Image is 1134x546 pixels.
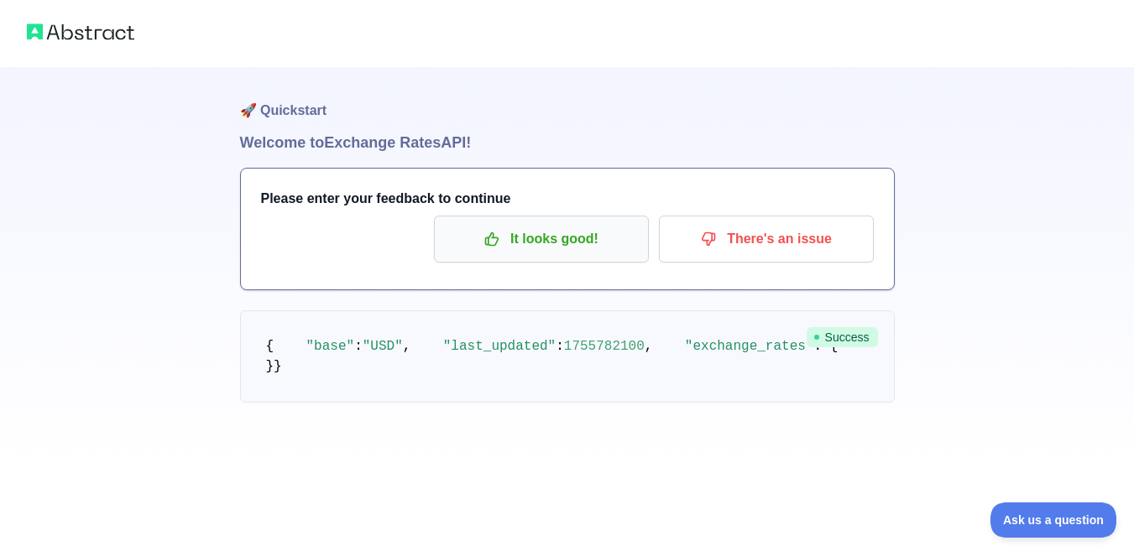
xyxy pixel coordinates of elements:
span: : [354,339,363,354]
h3: Please enter your feedback to continue [261,189,874,209]
span: "USD" [363,339,403,354]
button: It looks good! [434,216,649,263]
span: : [556,339,564,354]
span: , [403,339,411,354]
span: 1755782100 [564,339,645,354]
span: "exchange_rates" [685,339,814,354]
span: { [266,339,274,354]
p: It looks good! [447,225,636,253]
span: Success [807,327,878,347]
span: "base" [306,339,355,354]
span: "last_updated" [443,339,556,354]
p: There's an issue [672,225,861,253]
span: , [645,339,653,354]
h1: Welcome to Exchange Rates API! [240,131,895,154]
img: Abstract logo [27,20,134,44]
button: There's an issue [659,216,874,263]
h1: 🚀 Quickstart [240,67,895,131]
iframe: Toggle Customer Support [990,502,1117,538]
code: } } [266,339,1016,374]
